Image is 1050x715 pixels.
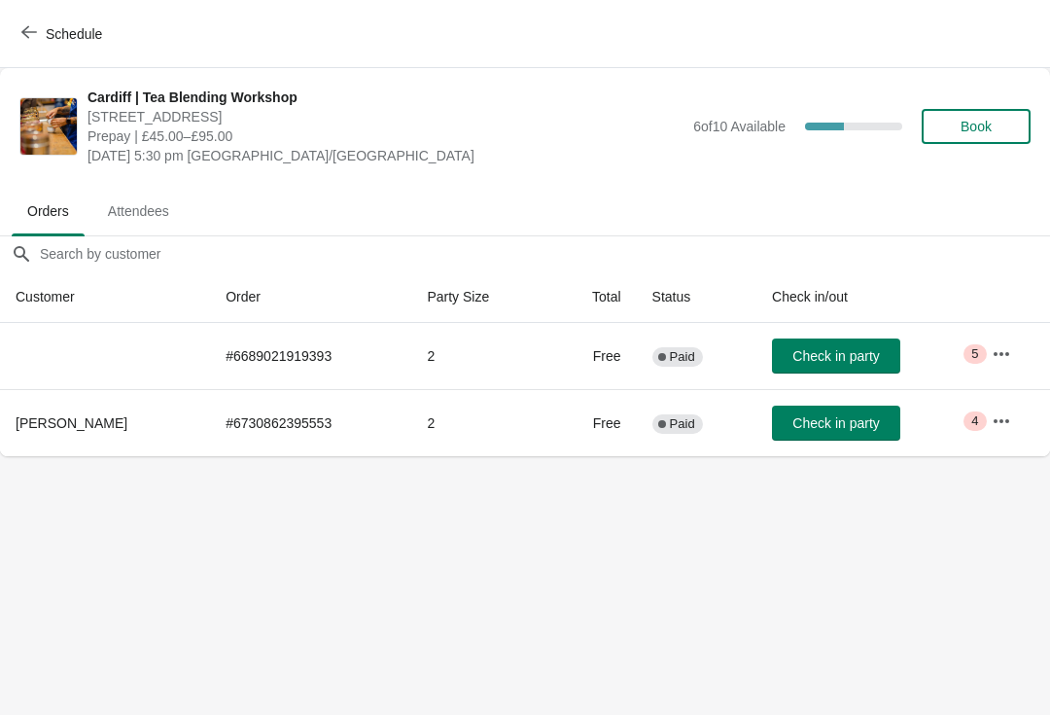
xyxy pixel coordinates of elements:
td: # 6689021919393 [210,323,411,389]
span: 6 of 10 Available [693,119,786,134]
td: Free [548,323,636,389]
span: 5 [971,346,978,362]
span: Orders [12,194,85,229]
th: Check in/out [756,271,976,323]
span: [DATE] 5:30 pm [GEOGRAPHIC_DATA]/[GEOGRAPHIC_DATA] [87,146,683,165]
button: Check in party [772,339,900,374]
button: Book [922,109,1031,144]
th: Status [637,271,756,323]
span: Check in party [792,348,879,364]
span: Book [961,119,992,134]
span: [STREET_ADDRESS] [87,107,683,126]
th: Party Size [411,271,548,323]
button: Check in party [772,406,900,441]
th: Order [210,271,411,323]
span: Schedule [46,26,102,42]
span: Check in party [792,415,879,431]
span: Cardiff | Tea Blending Workshop [87,88,683,107]
span: Paid [670,416,695,432]
span: 4 [971,413,978,429]
span: Paid [670,349,695,365]
td: 2 [411,389,548,456]
td: # 6730862395553 [210,389,411,456]
td: 2 [411,323,548,389]
td: Free [548,389,636,456]
span: [PERSON_NAME] [16,415,127,431]
th: Total [548,271,636,323]
input: Search by customer [39,236,1050,271]
span: Prepay | £45.00–£95.00 [87,126,683,146]
span: Attendees [92,194,185,229]
img: Cardiff | Tea Blending Workshop [20,98,77,155]
button: Schedule [10,17,118,52]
